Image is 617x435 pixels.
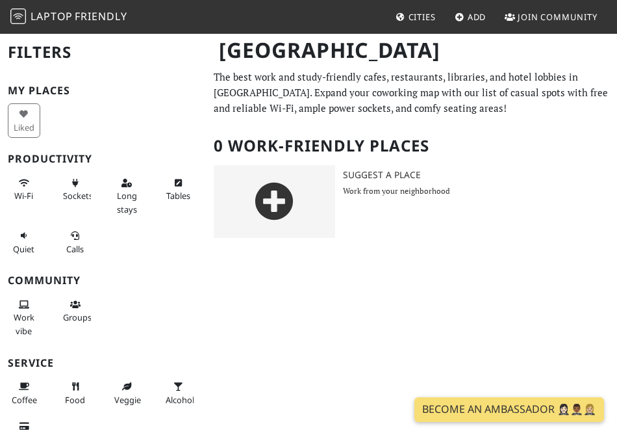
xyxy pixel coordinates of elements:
span: Coffee [12,394,37,406]
span: Group tables [63,311,92,323]
button: Food [59,376,92,410]
a: Become an Ambassador 🤵🏻‍♀️🤵🏾‍♂️🤵🏼‍♀️ [414,397,604,422]
a: Add [449,5,492,29]
span: Stable Wi-Fi [14,190,33,202]
span: Food [65,394,85,406]
h3: Suggest a Place [343,170,617,181]
h3: Community [8,274,198,287]
button: Alcohol [162,376,194,410]
button: Wi-Fi [8,172,40,207]
img: gray-place-d2bdb4477600e061c01bd816cc0f2ef0cfcb1ca9e3ad78868dd16fb2af073a21.png [214,165,335,238]
a: Join Community [499,5,603,29]
h3: Service [8,357,198,369]
h3: Productivity [8,153,198,165]
span: Quiet [13,243,34,255]
span: People working [14,311,34,336]
span: Power sockets [63,190,93,202]
button: Tables [162,172,194,207]
p: Work from your neighborhood [343,185,617,197]
h2: Filters [8,33,198,72]
a: Cities [390,5,441,29]
button: Work vibe [8,294,40,341]
p: The best work and study-friendly cafes, restaurants, libraries, and hotel lobbies in [GEOGRAPHIC_... [214,69,609,116]
img: LaptopFriendly [10,8,26,24]
span: Join Community [518,11,598,23]
span: Veggie [114,394,141,406]
h1: [GEOGRAPHIC_DATA] [208,33,609,68]
span: Friendly [75,9,127,23]
span: Long stays [117,190,137,215]
button: Long stays [110,172,143,220]
span: Cities [409,11,436,23]
a: LaptopFriendly LaptopFriendly [10,6,127,29]
button: Sockets [59,172,92,207]
button: Coffee [8,376,40,410]
h3: My Places [8,85,198,97]
span: Add [468,11,486,23]
span: Work-friendly tables [166,190,190,202]
a: Suggest a Place Work from your neighborhood [206,165,617,238]
button: Quiet [8,225,40,259]
span: Video/audio calls [66,243,84,255]
span: Laptop [31,9,73,23]
button: Calls [59,225,92,259]
button: Groups [59,294,92,328]
span: Alcohol [166,394,194,406]
h2: 0 Work-Friendly Places [214,126,609,166]
button: Veggie [110,376,143,410]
